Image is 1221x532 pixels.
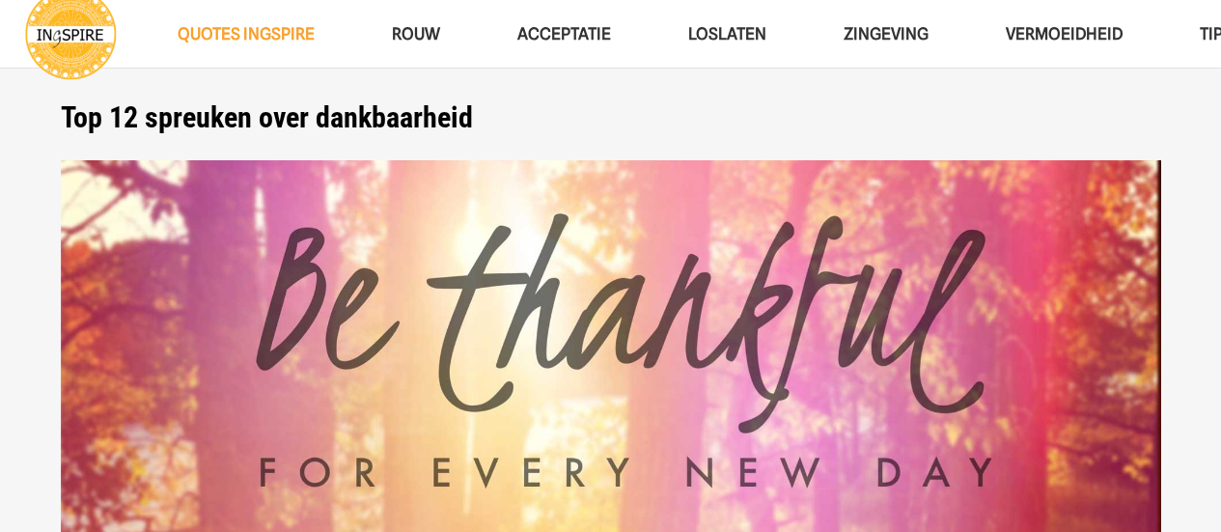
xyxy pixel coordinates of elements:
[1006,24,1123,43] span: VERMOEIDHEID
[392,24,440,43] span: ROUW
[688,24,766,43] span: Loslaten
[479,10,650,59] a: AcceptatieAcceptatie Menu
[353,10,479,59] a: ROUWROUW Menu
[967,10,1161,59] a: VERMOEIDHEIDVERMOEIDHEID Menu
[517,24,611,43] span: Acceptatie
[178,24,315,43] span: QUOTES INGSPIRE
[650,10,805,59] a: LoslatenLoslaten Menu
[805,10,967,59] a: ZingevingZingeving Menu
[139,10,353,59] a: QUOTES INGSPIREQUOTES INGSPIRE Menu
[844,24,929,43] span: Zingeving
[61,100,1161,135] h1: Top 12 spreuken over dankbaarheid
